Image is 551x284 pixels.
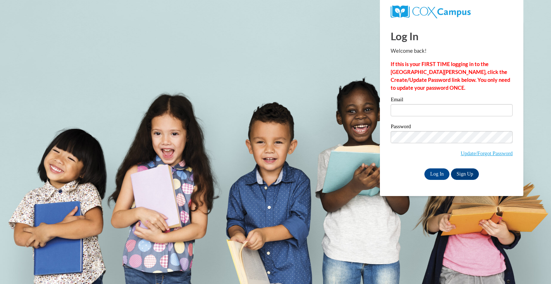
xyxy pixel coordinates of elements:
label: Email [391,97,513,104]
a: COX Campus [391,8,471,14]
input: Log In [424,168,449,180]
label: Password [391,124,513,131]
a: Update/Forgot Password [461,150,513,156]
h1: Log In [391,29,513,43]
img: COX Campus [391,5,471,18]
p: Welcome back! [391,47,513,55]
a: Sign Up [451,168,479,180]
strong: If this is your FIRST TIME logging in to the [GEOGRAPHIC_DATA][PERSON_NAME], click the Create/Upd... [391,61,510,91]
